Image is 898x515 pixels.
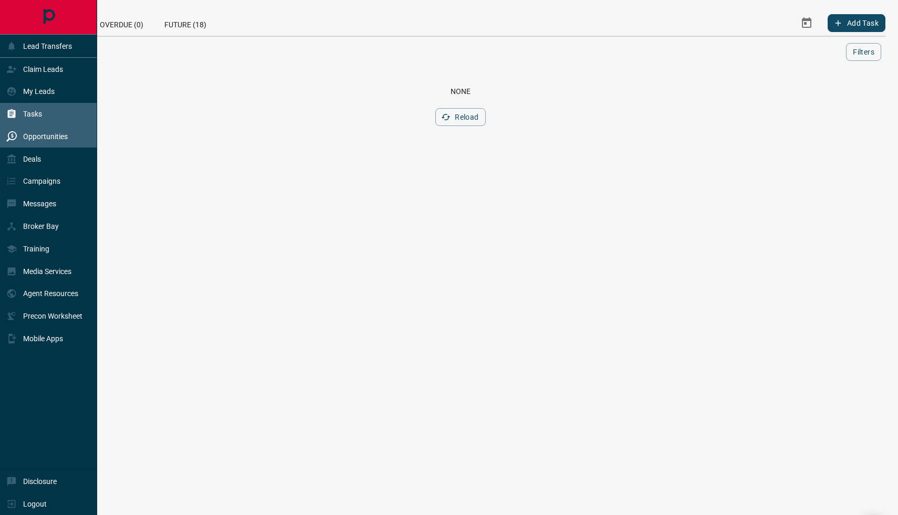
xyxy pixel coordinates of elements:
button: Reload [435,108,485,126]
div: Future (18) [154,10,217,36]
div: None [48,87,873,96]
button: Filters [846,43,881,61]
div: Overdue (0) [89,10,154,36]
button: Select Date Range [794,10,819,36]
button: Add Task [828,14,885,32]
